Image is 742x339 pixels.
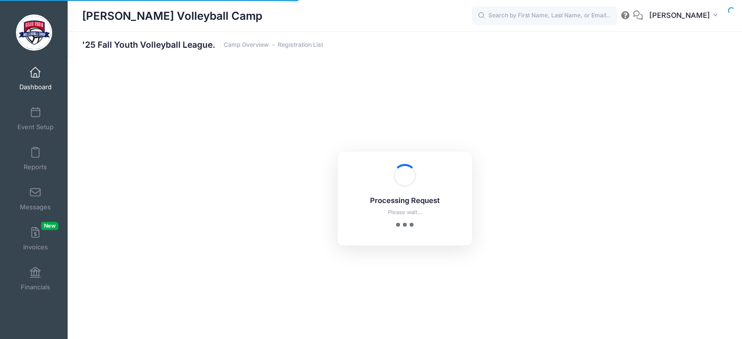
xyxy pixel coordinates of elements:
span: Invoices [23,243,48,251]
span: [PERSON_NAME] [649,10,710,21]
h1: '25 Fall Youth Volleyball League. [82,40,323,50]
p: Please wait... [350,208,459,217]
a: InvoicesNew [13,222,58,256]
img: David Rubio Volleyball Camp [16,14,52,51]
h5: Processing Request [350,197,459,205]
input: Search by First Name, Last Name, or Email... [472,6,617,26]
a: Reports [13,142,58,176]
button: [PERSON_NAME] [643,5,728,27]
a: Camp Overview [224,41,269,49]
a: Financials [13,262,58,296]
h1: [PERSON_NAME] Volleyball Camp [82,5,262,27]
span: Dashboard [19,83,52,91]
span: Financials [21,283,50,291]
a: Messages [13,182,58,216]
a: Dashboard [13,62,58,95]
a: Registration List [278,41,323,49]
span: Messages [20,203,51,211]
span: Reports [24,163,47,171]
a: Event Setup [13,102,58,136]
span: Event Setup [17,123,54,131]
span: New [41,222,58,230]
